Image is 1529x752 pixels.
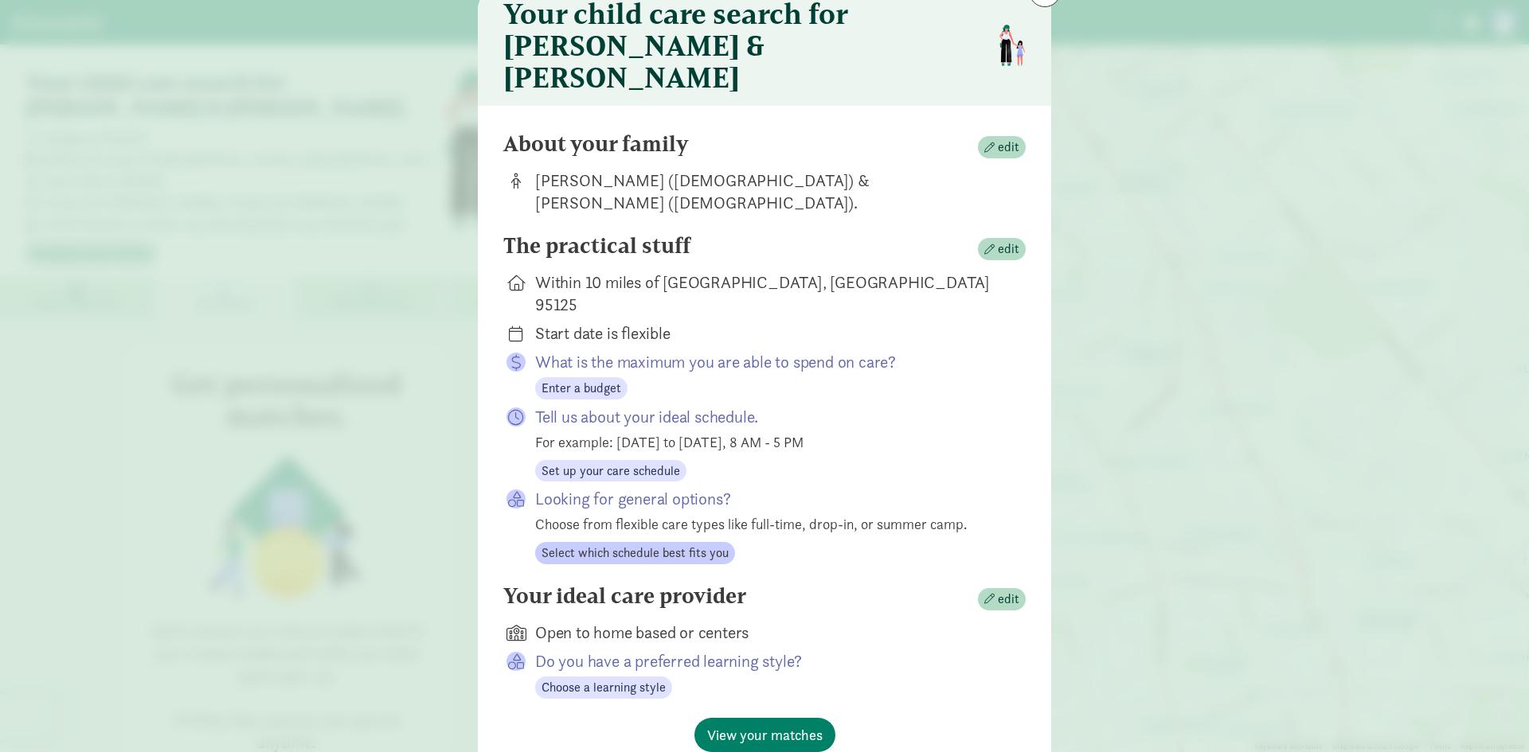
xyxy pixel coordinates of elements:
[707,724,823,746] span: View your matches
[998,138,1019,157] span: edit
[535,322,1000,345] div: Start date is flexible
[542,379,621,398] span: Enter a budget
[503,233,690,259] h4: The practical stuff
[535,169,1000,214] div: [PERSON_NAME] ([DEMOGRAPHIC_DATA]) & [PERSON_NAME] ([DEMOGRAPHIC_DATA]).
[535,377,628,399] button: Enter a budget
[503,131,689,157] h4: About your family
[542,462,680,481] span: Set up your care schedule
[978,588,1026,610] button: edit
[535,676,672,699] button: Choose a learning style
[978,136,1026,158] button: edit
[535,542,735,564] button: Select which schedule best fits you
[535,406,1000,428] p: Tell us about your ideal schedule.
[535,271,1000,316] div: Within 10 miles of [GEOGRAPHIC_DATA], [GEOGRAPHIC_DATA] 95125
[542,544,729,563] span: Select which schedule best fits you
[535,650,1000,672] p: Do you have a preferred learning style?
[978,238,1026,260] button: edit
[535,460,686,482] button: Set up your care schedule
[998,590,1019,609] span: edit
[542,678,666,697] span: Choose a learning style
[535,488,1000,510] p: Looking for general options?
[535,431,1000,453] div: For example: [DATE] to [DATE], 8 AM - 5 PM
[694,718,835,752] button: View your matches
[535,621,1000,644] div: Open to home based or centers
[535,351,1000,373] p: What is the maximum you are able to spend on care?
[535,513,1000,535] div: Choose from flexible care types like full-time, drop-in, or summer camp.
[998,240,1019,259] span: edit
[503,583,746,609] h4: Your ideal care provider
